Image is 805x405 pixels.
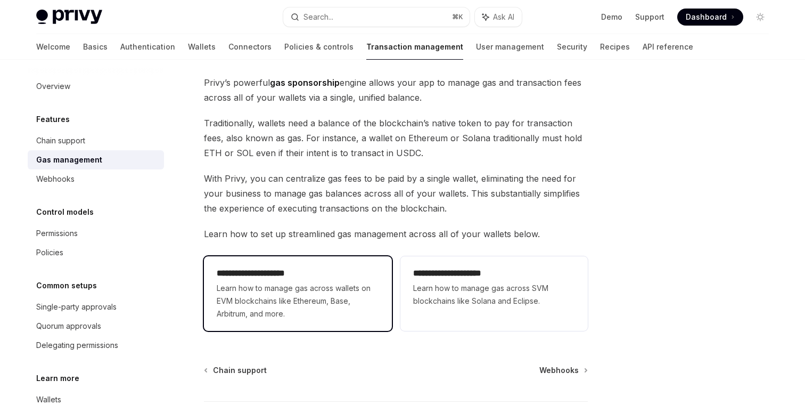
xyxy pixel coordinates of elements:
button: Search...⌘K [283,7,470,27]
a: Support [635,12,664,22]
div: Policies [36,246,63,259]
span: Learn how to manage gas across SVM blockchains like Solana and Eclipse. [413,282,575,307]
a: Wallets [188,34,216,60]
a: Webhooks [28,169,164,189]
span: Dashboard [686,12,727,22]
a: Overview [28,77,164,96]
a: Policies [28,243,164,262]
a: Connectors [228,34,272,60]
a: Demo [601,12,622,22]
a: Basics [83,34,108,60]
a: Chain support [205,365,267,376]
div: Webhooks [36,173,75,185]
span: Chain support [213,365,267,376]
a: API reference [643,34,693,60]
button: Ask AI [475,7,522,27]
div: Chain support [36,134,85,147]
a: **** **** **** **** *Learn how to manage gas across SVM blockchains like Solana and Eclipse. [400,256,588,331]
h5: Common setups [36,279,97,292]
span: Ask AI [493,12,514,22]
div: Quorum approvals [36,320,101,333]
a: Transaction management [366,34,463,60]
div: Overview [36,80,70,93]
a: Authentication [120,34,175,60]
a: Webhooks [539,365,587,376]
h5: Features [36,113,70,126]
span: Webhooks [539,365,579,376]
a: User management [476,34,544,60]
div: Delegating permissions [36,339,118,352]
a: Recipes [600,34,630,60]
div: Permissions [36,227,78,240]
span: Privy’s powerful engine allows your app to manage gas and transaction fees across all of your wal... [204,75,588,105]
span: With Privy, you can centralize gas fees to be paid by a single wallet, eliminating the need for y... [204,171,588,216]
a: Chain support [28,131,164,150]
a: **** **** **** **** *Learn how to manage gas across wallets on EVM blockchains like Ethereum, Bas... [204,256,391,331]
img: light logo [36,10,102,25]
a: Security [557,34,587,60]
span: Learn how to manage gas across wallets on EVM blockchains like Ethereum, Base, Arbitrum, and more. [217,282,379,320]
span: Traditionally, wallets need a balance of the blockchain’s native token to pay for transaction fee... [204,116,588,160]
div: Single-party approvals [36,301,117,313]
div: Gas management [36,153,102,166]
a: Quorum approvals [28,317,164,336]
a: Single-party approvals [28,297,164,317]
h5: Control models [36,206,94,218]
button: Toggle dark mode [752,9,769,26]
a: Gas management [28,150,164,169]
a: Policies & controls [284,34,354,60]
span: Learn how to set up streamlined gas management across all of your wallets below. [204,226,588,241]
strong: gas sponsorship [270,77,340,88]
a: Permissions [28,224,164,243]
div: Search... [303,11,333,23]
a: Welcome [36,34,70,60]
a: Dashboard [677,9,743,26]
span: ⌘ K [452,13,463,21]
h5: Learn more [36,372,79,385]
a: Delegating permissions [28,336,164,355]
